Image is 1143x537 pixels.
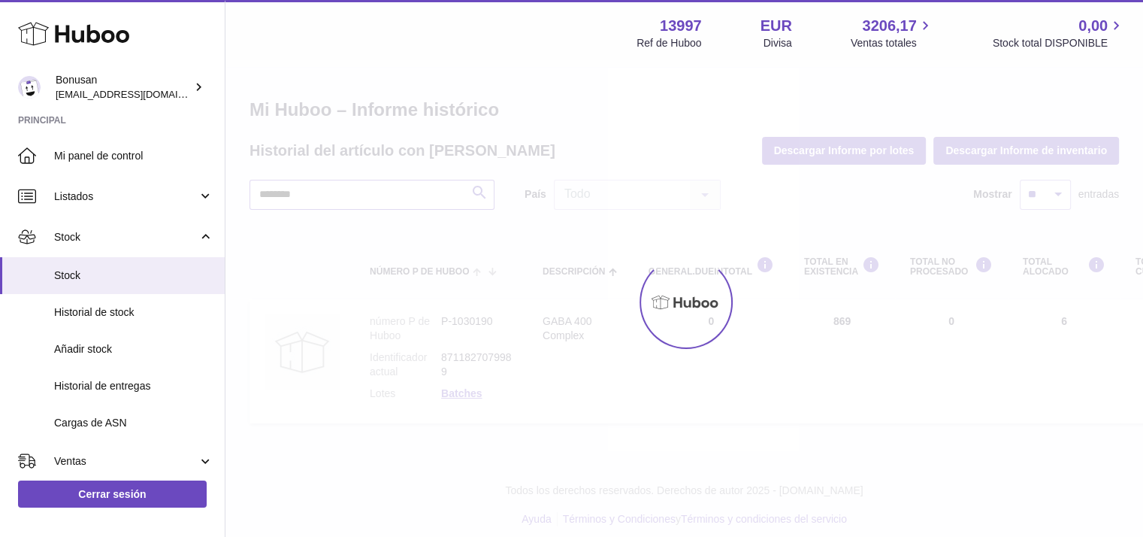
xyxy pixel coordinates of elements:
div: Ref de Huboo [637,36,701,50]
a: 0,00 Stock total DISPONIBLE [993,16,1125,50]
div: Bonusan [56,73,191,102]
span: Ventas [54,454,198,469]
span: 3206,17 [862,16,916,36]
div: Divisa [764,36,792,50]
span: Historial de entregas [54,379,213,393]
span: Historial de stock [54,305,213,320]
strong: EUR [760,16,792,36]
a: 3206,17 Ventas totales [851,16,934,50]
span: Ventas totales [851,36,934,50]
span: Mi panel de control [54,149,213,163]
span: Añadir stock [54,342,213,356]
span: [EMAIL_ADDRESS][DOMAIN_NAME] [56,88,221,100]
span: Stock [54,230,198,244]
strong: 13997 [660,16,702,36]
span: Cargas de ASN [54,416,213,430]
img: info@bonusan.es [18,76,41,99]
span: Stock total DISPONIBLE [993,36,1125,50]
span: Listados [54,190,198,204]
span: 0,00 [1078,16,1108,36]
span: Stock [54,268,213,283]
a: Cerrar sesión [18,481,207,508]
